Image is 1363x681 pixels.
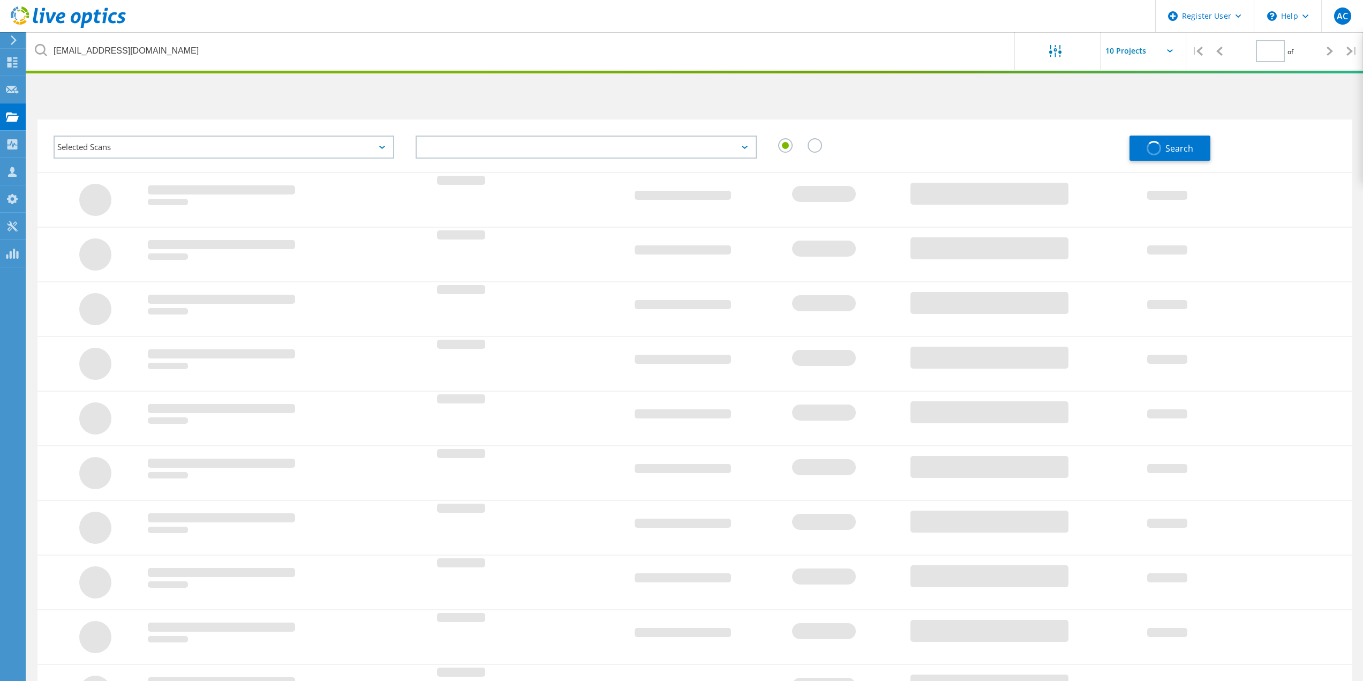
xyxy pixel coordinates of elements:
span: of [1287,47,1293,56]
div: | [1186,32,1208,70]
a: Live Optics Dashboard [11,23,126,30]
svg: \n [1267,11,1277,21]
span: Search [1165,143,1193,154]
input: undefined [27,32,1015,70]
div: Selected Scans [54,136,394,159]
div: | [1341,32,1363,70]
span: AC [1337,12,1348,20]
button: Search [1129,136,1210,161]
